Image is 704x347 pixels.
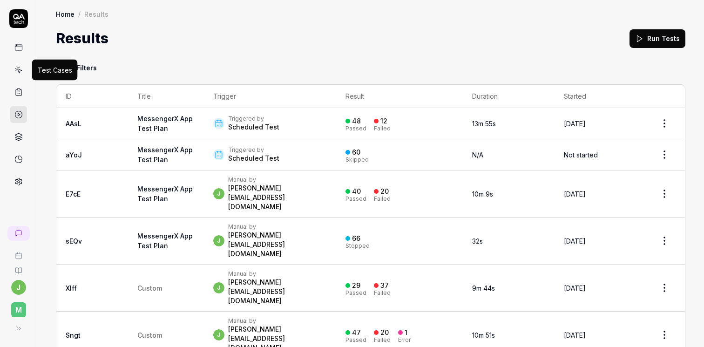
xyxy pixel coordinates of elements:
div: 48 [352,117,361,125]
div: 66 [352,234,360,243]
span: N/A [472,151,483,159]
div: [PERSON_NAME][EMAIL_ADDRESS][DOMAIN_NAME] [228,231,327,259]
span: j [213,188,224,199]
div: Passed [345,290,366,296]
div: [PERSON_NAME][EMAIL_ADDRESS][DOMAIN_NAME] [228,184,327,211]
time: [DATE] [564,331,586,339]
a: E7cE [66,190,81,198]
a: New conversation [7,226,30,241]
td: Not started [555,139,644,170]
div: Failed [374,196,391,202]
th: Trigger [204,85,336,108]
span: j [213,235,224,246]
div: Stopped [345,243,370,249]
div: Failed [374,126,391,131]
div: / [78,9,81,19]
button: Filters [56,58,102,77]
div: Skipped [345,157,369,163]
time: 10m 51s [472,331,495,339]
button: Run Tests [630,29,685,48]
button: M [4,295,33,319]
th: Result [336,85,463,108]
span: Custom [137,284,162,292]
div: 37 [380,281,389,290]
div: Error [398,337,411,343]
div: [PERSON_NAME][EMAIL_ADDRESS][DOMAIN_NAME] [228,278,327,306]
a: aYoJ [66,151,82,159]
th: ID [56,85,128,108]
div: 29 [352,281,360,290]
a: MessengerX App Test Plan [137,232,193,250]
div: Results [84,9,108,19]
div: 1 [405,328,407,337]
div: 40 [352,187,361,196]
div: Passed [345,337,366,343]
div: Triggered by [228,115,279,122]
div: Scheduled Test [228,122,279,132]
a: MessengerX App Test Plan [137,185,193,203]
div: Scheduled Test [228,154,279,163]
div: Passed [345,196,366,202]
div: Manual by [228,317,327,325]
button: j [11,280,26,295]
a: Sngt [66,331,81,339]
div: Triggered by [228,146,279,154]
th: Duration [463,85,555,108]
div: 20 [380,328,389,337]
div: Failed [374,337,391,343]
time: 13m 55s [472,120,496,128]
div: Manual by [228,270,327,278]
a: MessengerX App Test Plan [137,146,193,163]
th: Started [555,85,644,108]
time: 32s [472,237,483,245]
a: Xlff [66,284,77,292]
div: 20 [380,187,389,196]
a: AAsL [66,120,81,128]
div: Passed [345,126,366,131]
time: 10m 9s [472,190,493,198]
div: 12 [380,117,387,125]
a: MessengerX App Test Plan [137,115,193,132]
div: Test Cases [38,65,72,75]
a: sEQv [66,237,82,245]
a: Home [56,9,74,19]
span: j [213,282,224,293]
div: Manual by [228,223,327,231]
a: Book a call with us [4,245,33,259]
div: 60 [352,148,360,156]
div: 47 [352,328,361,337]
a: Documentation [4,259,33,274]
h1: Results [56,28,108,49]
div: Manual by [228,176,327,184]
th: Title [128,85,204,108]
time: [DATE] [564,190,586,198]
span: Custom [137,331,162,339]
span: M [11,302,26,317]
time: [DATE] [564,120,586,128]
span: j [213,329,224,340]
time: [DATE] [564,237,586,245]
time: [DATE] [564,284,586,292]
div: Failed [374,290,391,296]
time: 9m 44s [472,284,495,292]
